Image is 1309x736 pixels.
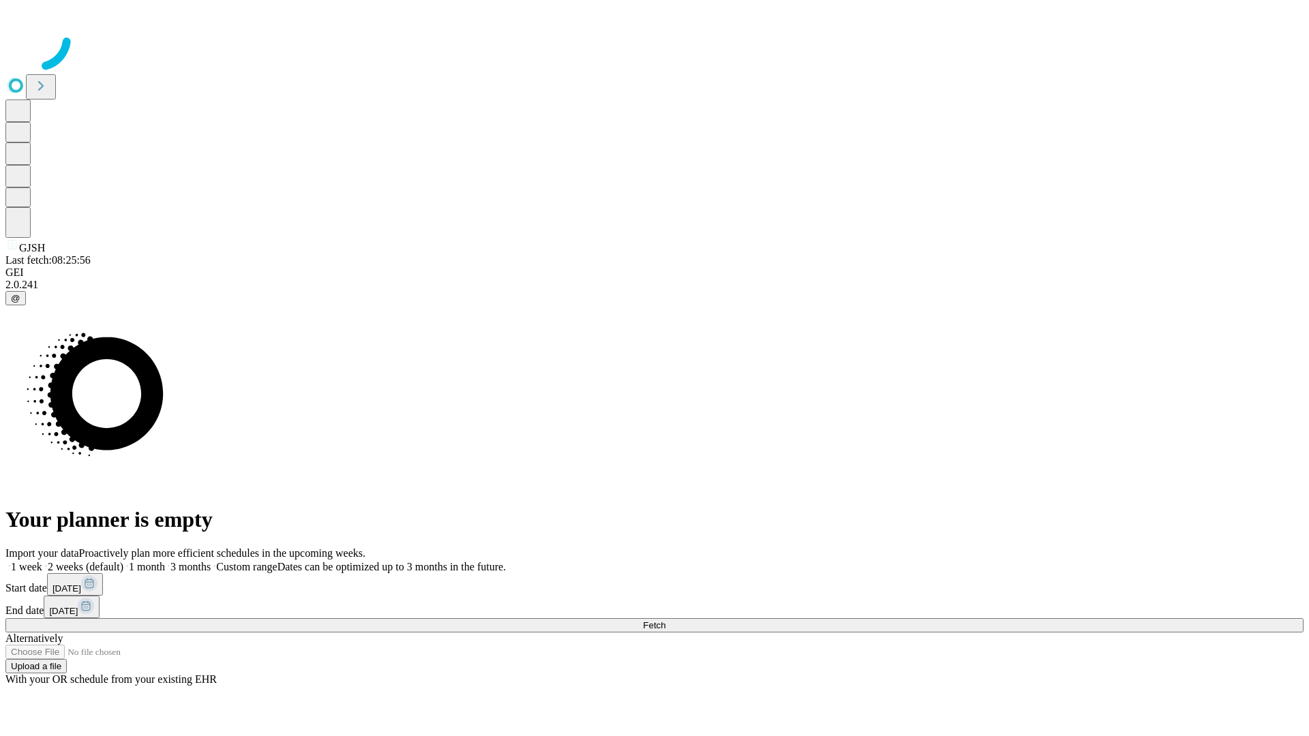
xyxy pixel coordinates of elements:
[11,293,20,303] span: @
[129,561,165,572] span: 1 month
[5,507,1304,532] h1: Your planner is empty
[5,659,67,673] button: Upload a file
[79,547,365,559] span: Proactively plan more efficient schedules in the upcoming weeks.
[170,561,211,572] span: 3 months
[5,547,79,559] span: Import your data
[5,291,26,305] button: @
[5,632,63,644] span: Alternatively
[5,618,1304,632] button: Fetch
[52,583,81,594] span: [DATE]
[5,266,1304,279] div: GEI
[47,573,103,596] button: [DATE]
[277,561,506,572] span: Dates can be optimized up to 3 months in the future.
[44,596,100,618] button: [DATE]
[19,242,45,254] span: GJSH
[5,596,1304,618] div: End date
[11,561,42,572] span: 1 week
[5,254,91,266] span: Last fetch: 08:25:56
[5,673,217,685] span: With your OR schedule from your existing EHR
[5,279,1304,291] div: 2.0.241
[5,573,1304,596] div: Start date
[643,620,665,630] span: Fetch
[49,606,78,616] span: [DATE]
[216,561,277,572] span: Custom range
[48,561,123,572] span: 2 weeks (default)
